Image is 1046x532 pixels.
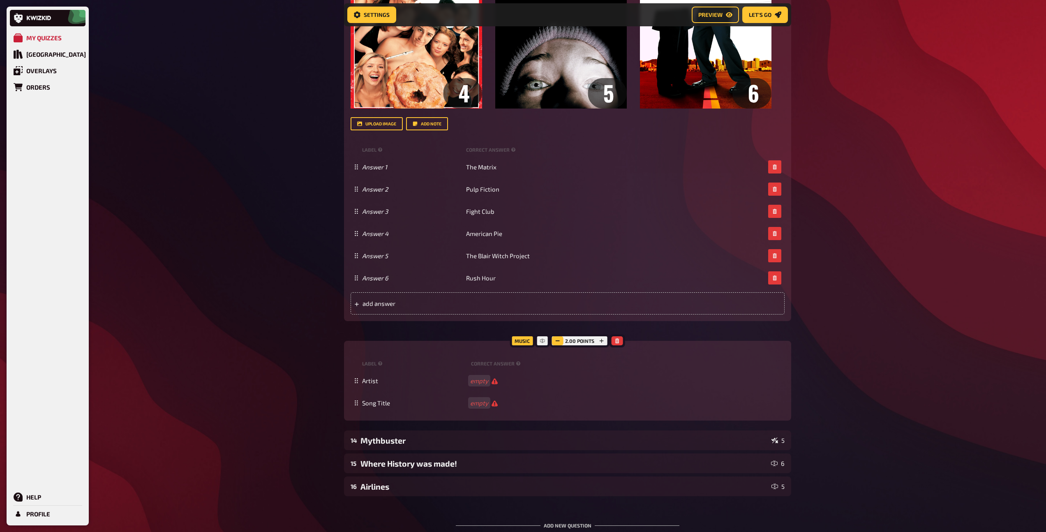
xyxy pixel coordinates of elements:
[406,117,448,130] button: Add note
[10,46,85,62] a: [GEOGRAPHIC_DATA]
[26,51,86,58] div: [GEOGRAPHIC_DATA]
[362,185,388,193] i: Answer 2
[26,67,57,74] div: Overlays
[362,377,378,384] span: Artist
[692,7,739,23] button: Preview
[466,146,517,153] small: correct answer
[351,460,357,467] div: 15
[466,208,494,215] span: Fight Club
[362,274,388,282] i: Answer 6
[10,30,85,46] a: My Quizzes
[471,360,522,367] small: correct answer
[351,117,403,130] button: upload image
[10,489,85,505] a: Help
[362,399,390,407] span: Song Title
[470,399,488,407] i: empty
[10,62,85,79] a: Overlays
[470,377,488,384] i: empty
[742,7,788,23] button: Let's go
[347,7,396,23] button: Settings
[510,334,535,347] div: Music
[26,83,50,91] div: Orders
[466,274,496,282] span: Rush Hour
[362,146,463,153] small: label
[363,300,490,307] span: add answer
[364,12,390,18] span: Settings
[360,459,768,468] div: Where History was made!
[360,482,768,491] div: Airlines
[466,230,502,237] span: American Pie
[362,163,387,171] i: Answer 1
[351,437,357,444] div: 14
[698,12,723,18] span: Preview
[362,230,388,237] i: Answer 4
[26,34,62,42] div: My Quizzes
[10,506,85,522] a: Profile
[466,252,530,259] span: The Blair Witch Project
[362,208,388,215] i: Answer 3
[362,360,468,367] small: label
[749,12,771,18] span: Let's go
[26,510,50,518] div: Profile
[26,493,41,501] div: Help
[771,483,785,490] div: 5
[771,437,785,444] div: 5
[466,163,496,171] span: The Matrix
[362,252,388,259] i: Answer 5
[466,185,499,193] span: Pulp Fiction
[360,436,768,445] div: Mythbuster
[10,79,85,95] a: Orders
[771,460,785,467] div: 6
[351,483,357,490] div: 16
[550,334,610,347] div: 2.00 points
